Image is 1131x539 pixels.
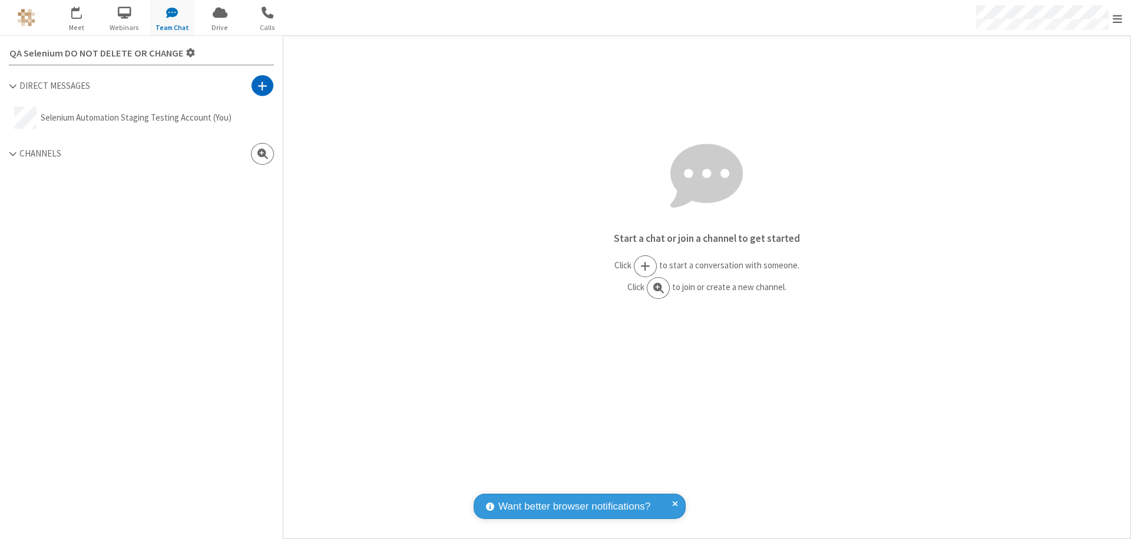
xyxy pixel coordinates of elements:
p: Click to start a conversation with someone. Click to join or create a new channel. [283,255,1130,299]
button: Settings [5,41,200,65]
div: 1 [80,6,87,15]
span: Calls [246,22,290,33]
img: QA Selenium DO NOT DELETE OR CHANGE [18,9,35,26]
span: Drive [198,22,242,33]
span: Want better browser notifications? [498,499,650,514]
span: Webinars [102,22,147,33]
span: QA Selenium DO NOT DELETE OR CHANGE [9,48,184,59]
span: Direct Messages [19,80,90,91]
span: Meet [55,22,99,33]
p: Start a chat or join a channel to get started [283,231,1130,247]
span: Team Chat [150,22,194,33]
button: Selenium Automation Staging Testing Account (You) [9,101,274,134]
span: Channels [19,148,61,159]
